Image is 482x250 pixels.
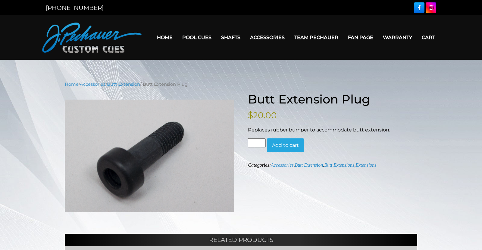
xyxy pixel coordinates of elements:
a: Butt Extension [295,162,323,168]
a: Team Pechauer [290,30,343,45]
a: Pool Cues [177,30,216,45]
a: Accessories [271,162,294,168]
img: Pechauer Custom Cues [42,23,142,53]
span: Categories: , , , [248,162,376,168]
a: [PHONE_NUMBER] [46,4,104,11]
a: Home [152,30,177,45]
a: Accessories [80,82,105,87]
a: Butt Extension [107,82,140,87]
bdi: 20.00 [248,110,277,120]
a: Cart [417,30,440,45]
a: Accessories [245,30,290,45]
a: Butt Extensions [324,162,354,168]
a: Home [65,82,79,87]
h2: Related products [65,234,417,246]
nav: Breadcrumb [65,81,417,88]
p: Replaces rubber bumper to accommodate butt extension. [248,126,417,134]
a: Warranty [378,30,417,45]
a: Shafts [216,30,245,45]
a: Fan Page [343,30,378,45]
button: Add to cart [267,138,304,152]
img: Butt-Extension.png [65,100,234,212]
h1: Butt Extension Plug [248,92,417,106]
a: Extensions [355,162,376,168]
input: Product quantity [248,138,265,147]
span: $ [248,110,253,120]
